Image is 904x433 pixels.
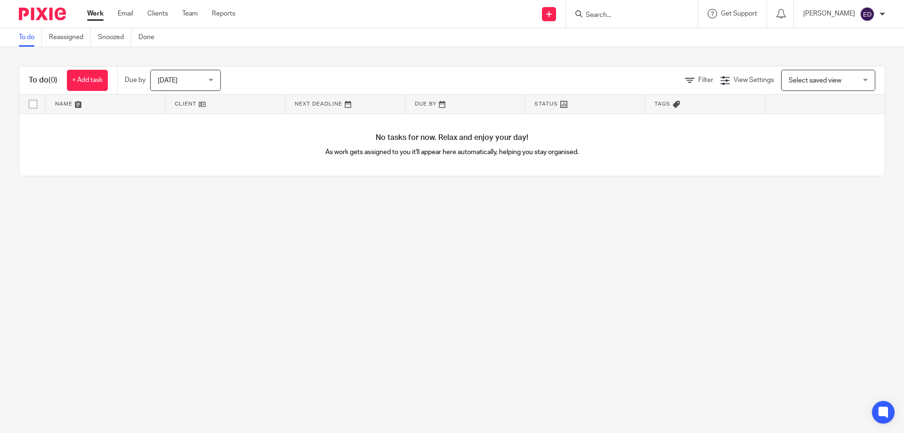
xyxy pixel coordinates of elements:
[698,77,713,83] span: Filter
[87,9,104,18] a: Work
[49,28,91,47] a: Reassigned
[19,133,885,143] h4: No tasks for now. Relax and enjoy your day!
[158,77,178,84] span: [DATE]
[721,10,757,17] span: Get Support
[67,70,108,91] a: + Add task
[860,7,875,22] img: svg%3E
[19,8,66,20] img: Pixie
[138,28,161,47] a: Done
[147,9,168,18] a: Clients
[212,9,235,18] a: Reports
[803,9,855,18] p: [PERSON_NAME]
[654,101,670,106] span: Tags
[48,76,57,84] span: (0)
[19,28,42,47] a: To do
[98,28,131,47] a: Snoozed
[29,75,57,85] h1: To do
[789,77,841,84] span: Select saved view
[734,77,774,83] span: View Settings
[125,75,145,85] p: Due by
[585,11,670,20] input: Search
[182,9,198,18] a: Team
[236,147,669,157] p: As work gets assigned to you it'll appear here automatically, helping you stay organised.
[118,9,133,18] a: Email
